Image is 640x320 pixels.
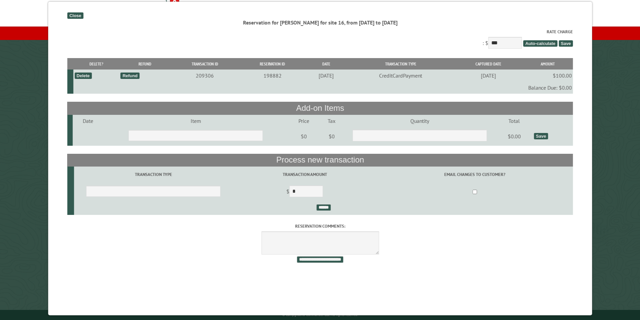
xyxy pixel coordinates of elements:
label: Rate Charge [67,29,573,35]
th: Process new transaction [67,154,573,167]
th: Add-on Items [67,102,573,115]
td: $100.00 [522,70,573,82]
span: Auto-calculate [523,40,557,47]
div: Close [67,12,83,19]
td: Item [103,115,288,127]
div: Save [534,133,548,139]
label: Reservation comments: [67,223,573,229]
td: 198882 [239,70,305,82]
label: Transaction Amount [233,171,376,178]
td: $0 [319,127,344,146]
th: Transaction Type [347,58,454,70]
td: Date [73,115,103,127]
div: Reservation for [PERSON_NAME] for site 16, from [DATE] to [DATE] [67,19,573,26]
div: : $ [67,29,573,50]
td: Price [288,115,319,127]
td: Quantity [344,115,496,127]
td: $0 [288,127,319,146]
th: Date [305,58,346,70]
td: [DATE] [305,70,346,82]
div: Delete [74,73,91,79]
td: 209306 [170,70,240,82]
td: Total [495,115,532,127]
td: CreditCardPayment [347,70,454,82]
div: Refund [120,73,139,79]
th: Delete? [73,58,119,70]
td: $ [232,183,377,201]
th: Reservation ID [239,58,305,70]
span: Save [559,40,573,47]
th: Transaction ID [170,58,240,70]
label: Transaction Type [75,171,231,178]
td: [DATE] [454,70,522,82]
td: Balance Due: $0.00 [73,82,573,94]
th: Captured Date [454,58,522,70]
label: Email changes to customer? [378,171,572,178]
th: Amount [522,58,573,70]
td: $0.00 [495,127,532,146]
td: Tax [319,115,344,127]
th: Refund [119,58,170,70]
small: © Campground Commander LLC. All rights reserved. [282,313,358,317]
